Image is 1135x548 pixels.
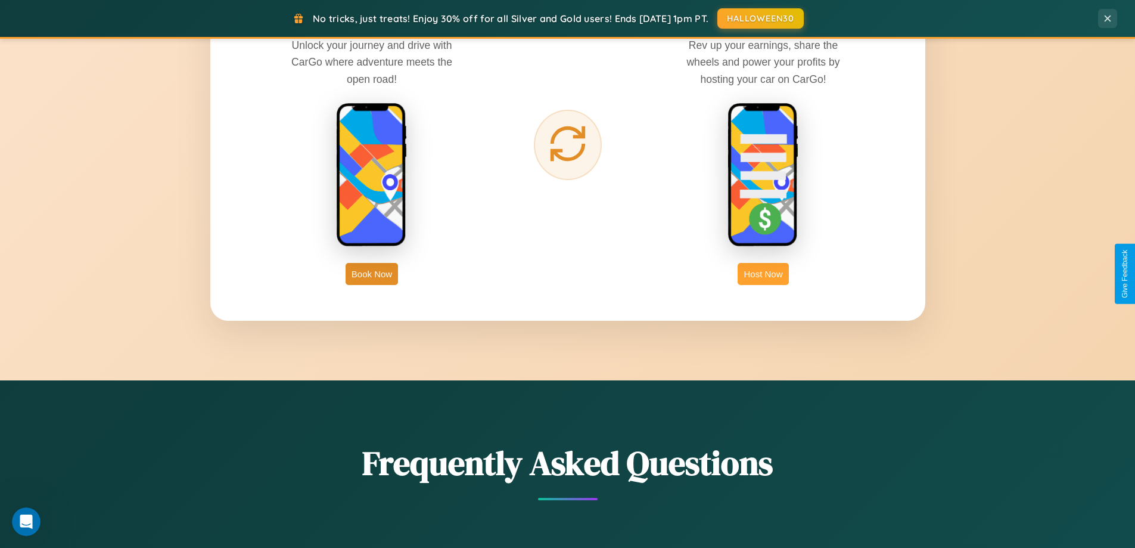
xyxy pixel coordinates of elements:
[313,13,708,24] span: No tricks, just treats! Enjoy 30% off for all Silver and Gold users! Ends [DATE] 1pm PT.
[1121,250,1129,298] div: Give Feedback
[12,507,41,536] iframe: Intercom live chat
[282,37,461,87] p: Unlock your journey and drive with CarGo where adventure meets the open road!
[717,8,804,29] button: HALLOWEEN30
[336,103,408,248] img: rent phone
[674,37,853,87] p: Rev up your earnings, share the wheels and power your profits by hosting your car on CarGo!
[346,263,398,285] button: Book Now
[727,103,799,248] img: host phone
[210,440,925,486] h2: Frequently Asked Questions
[738,263,788,285] button: Host Now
